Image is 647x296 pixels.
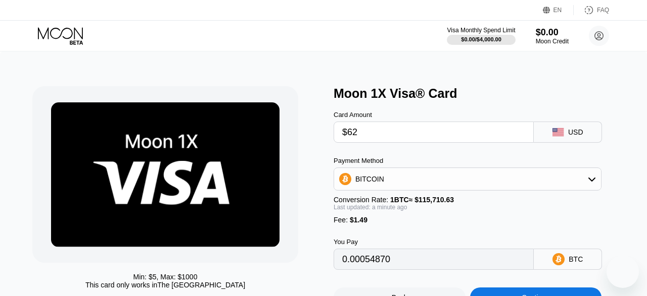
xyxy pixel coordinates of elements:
span: 1 BTC ≈ $115,710.63 [390,196,454,204]
div: Payment Method [334,157,602,164]
div: FAQ [574,5,609,15]
div: Visa Monthly Spend Limit$0.00/$4,000.00 [447,27,515,45]
div: You Pay [334,238,534,246]
div: FAQ [597,7,609,14]
div: BTC [569,255,583,263]
span: $1.49 [350,216,367,224]
div: Card Amount [334,111,534,119]
div: BITCOIN [334,169,601,189]
div: Moon Credit [536,38,569,45]
iframe: Button to launch messaging window [607,256,639,288]
div: BITCOIN [355,175,384,183]
div: Visa Monthly Spend Limit [447,27,515,34]
div: This card only works in The [GEOGRAPHIC_DATA] [85,281,245,289]
div: $0.00 [536,27,569,38]
div: Fee : [334,216,602,224]
div: USD [568,128,583,136]
div: Moon 1X Visa® Card [334,86,625,101]
div: EN [543,5,574,15]
div: Conversion Rate: [334,196,602,204]
div: EN [553,7,562,14]
div: $0.00 / $4,000.00 [461,36,501,42]
div: Last updated: a minute ago [334,204,602,211]
div: Min: $ 5 , Max: $ 1000 [133,273,198,281]
input: $0.00 [342,122,525,142]
div: $0.00Moon Credit [536,27,569,45]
